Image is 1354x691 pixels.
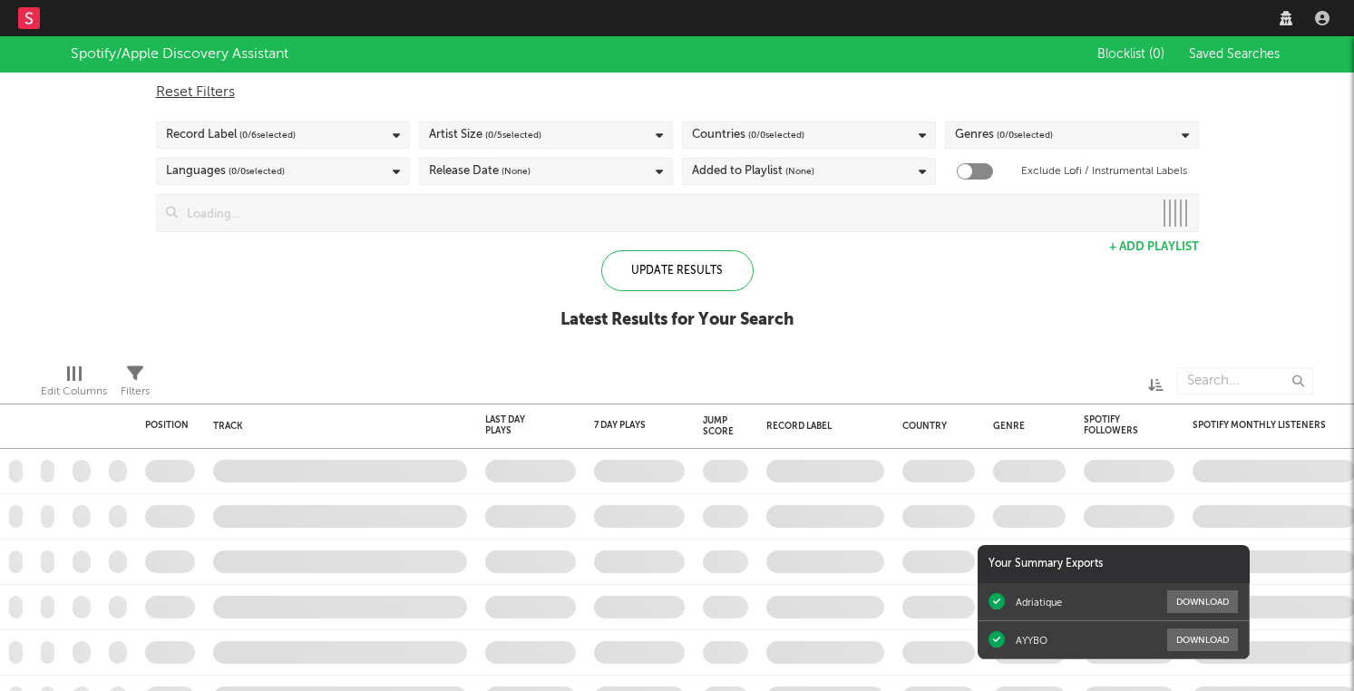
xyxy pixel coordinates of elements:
div: Spotify/Apple Discovery Assistant [71,44,288,65]
span: ( 0 / 0 selected) [748,124,804,146]
div: Adriatique [1016,596,1062,608]
div: Record Label [766,421,875,432]
div: Spotify Followers [1084,414,1147,436]
div: Filters [121,358,150,411]
div: Release Date [429,161,531,182]
span: Saved Searches [1189,48,1283,61]
div: Edit Columns [41,381,107,403]
div: Jump Score [703,415,734,437]
span: ( 0 / 0 selected) [997,124,1053,146]
span: ( 0 / 6 selected) [239,124,296,146]
div: AYYBO [1016,634,1047,647]
label: Exclude Lofi / Instrumental Labels [1021,161,1187,182]
div: Last Day Plays [485,414,549,436]
span: ( 0 ) [1149,48,1164,61]
button: + Add Playlist [1109,241,1199,253]
button: Saved Searches [1184,47,1283,62]
input: Search... [1177,367,1313,394]
div: Edit Columns [41,358,107,411]
div: Position [145,420,189,431]
div: Genres [955,124,1053,146]
div: Countries [692,124,804,146]
div: Country [902,421,966,432]
div: Update Results [601,250,754,291]
span: ( 0 / 5 selected) [485,124,541,146]
span: (None) [785,161,814,182]
div: Reset Filters [156,82,1199,103]
div: Your Summary Exports [978,545,1250,583]
div: Languages [166,161,285,182]
div: Filters [121,381,150,403]
span: ( 0 / 0 selected) [229,161,285,182]
div: Record Label [166,124,296,146]
button: Download [1167,590,1238,613]
input: Loading... [178,195,1153,231]
span: (None) [502,161,531,182]
button: Download [1167,628,1238,651]
div: Spotify Monthly Listeners [1193,420,1329,431]
div: Track [213,421,458,432]
div: Genre [993,421,1057,432]
div: 7 Day Plays [594,420,658,431]
span: Blocklist [1097,48,1164,61]
div: Artist Size [429,124,541,146]
div: Latest Results for Your Search [560,309,794,331]
div: Added to Playlist [692,161,814,182]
